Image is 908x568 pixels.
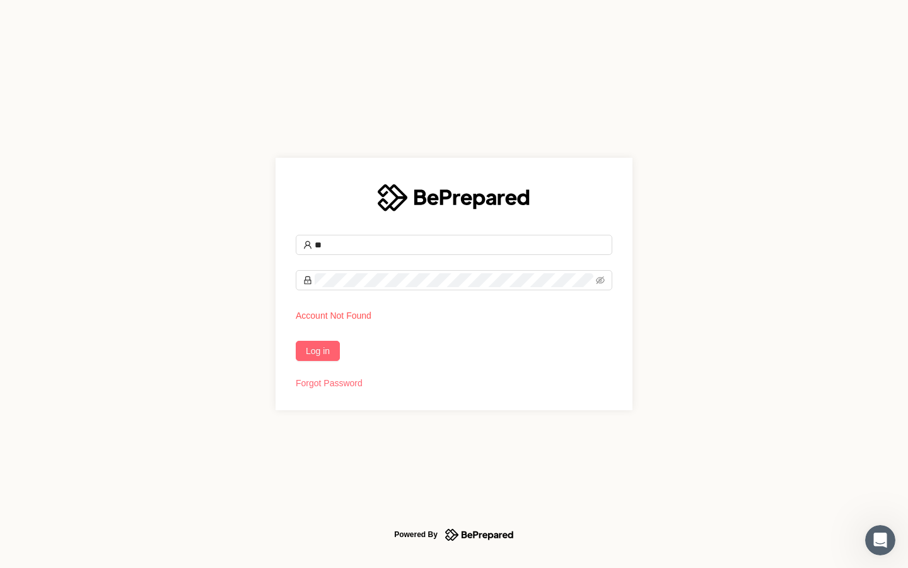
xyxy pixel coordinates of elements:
a: Forgot Password [296,378,363,388]
span: eye-invisible [596,276,605,285]
iframe: Intercom live chat [865,525,895,555]
span: Account Not Found [296,311,371,321]
span: lock [303,276,312,285]
div: Powered By [394,527,438,542]
button: Log in [296,341,340,361]
span: user [303,240,312,249]
span: Log in [306,344,330,358]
